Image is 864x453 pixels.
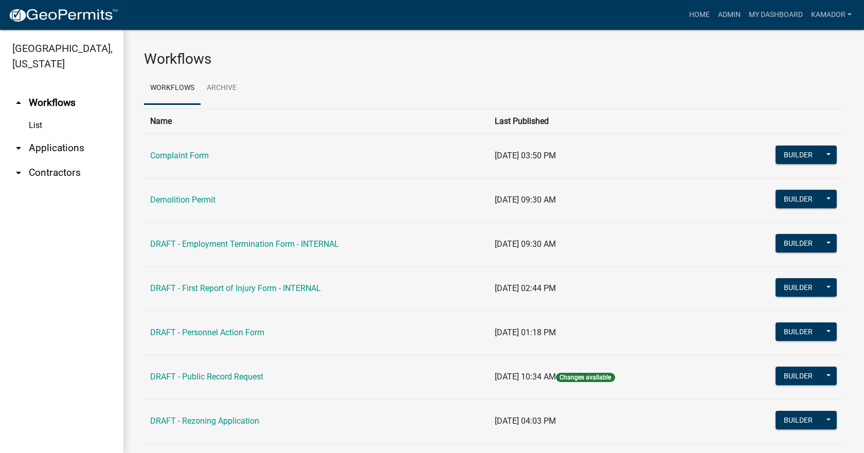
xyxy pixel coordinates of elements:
[12,167,25,179] i: arrow_drop_down
[12,97,25,109] i: arrow_drop_up
[714,5,745,25] a: Admin
[144,108,489,134] th: Name
[776,278,821,297] button: Builder
[685,5,714,25] a: Home
[776,367,821,385] button: Builder
[150,239,339,249] a: DRAFT - Employment Termination Form - INTERNAL
[776,190,821,208] button: Builder
[495,372,556,382] span: [DATE] 10:34 AM
[201,72,243,105] a: Archive
[150,195,215,205] a: Demolition Permit
[495,283,556,293] span: [DATE] 02:44 PM
[776,411,821,429] button: Builder
[556,373,615,382] span: Changes available
[495,416,556,426] span: [DATE] 04:03 PM
[745,5,807,25] a: My Dashboard
[776,234,821,252] button: Builder
[150,151,209,160] a: Complaint Form
[144,72,201,105] a: Workflows
[150,372,263,382] a: DRAFT - Public Record Request
[495,328,556,337] span: [DATE] 01:18 PM
[489,108,715,134] th: Last Published
[150,283,321,293] a: DRAFT - First Report of Injury Form - INTERNAL
[150,328,264,337] a: DRAFT - Personnel Action Form
[495,151,556,160] span: [DATE] 03:50 PM
[144,50,843,68] h3: Workflows
[776,322,821,341] button: Builder
[807,5,856,25] a: Kamador
[776,146,821,164] button: Builder
[150,416,259,426] a: DRAFT - Rezoning Application
[495,195,556,205] span: [DATE] 09:30 AM
[12,142,25,154] i: arrow_drop_down
[495,239,556,249] span: [DATE] 09:30 AM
